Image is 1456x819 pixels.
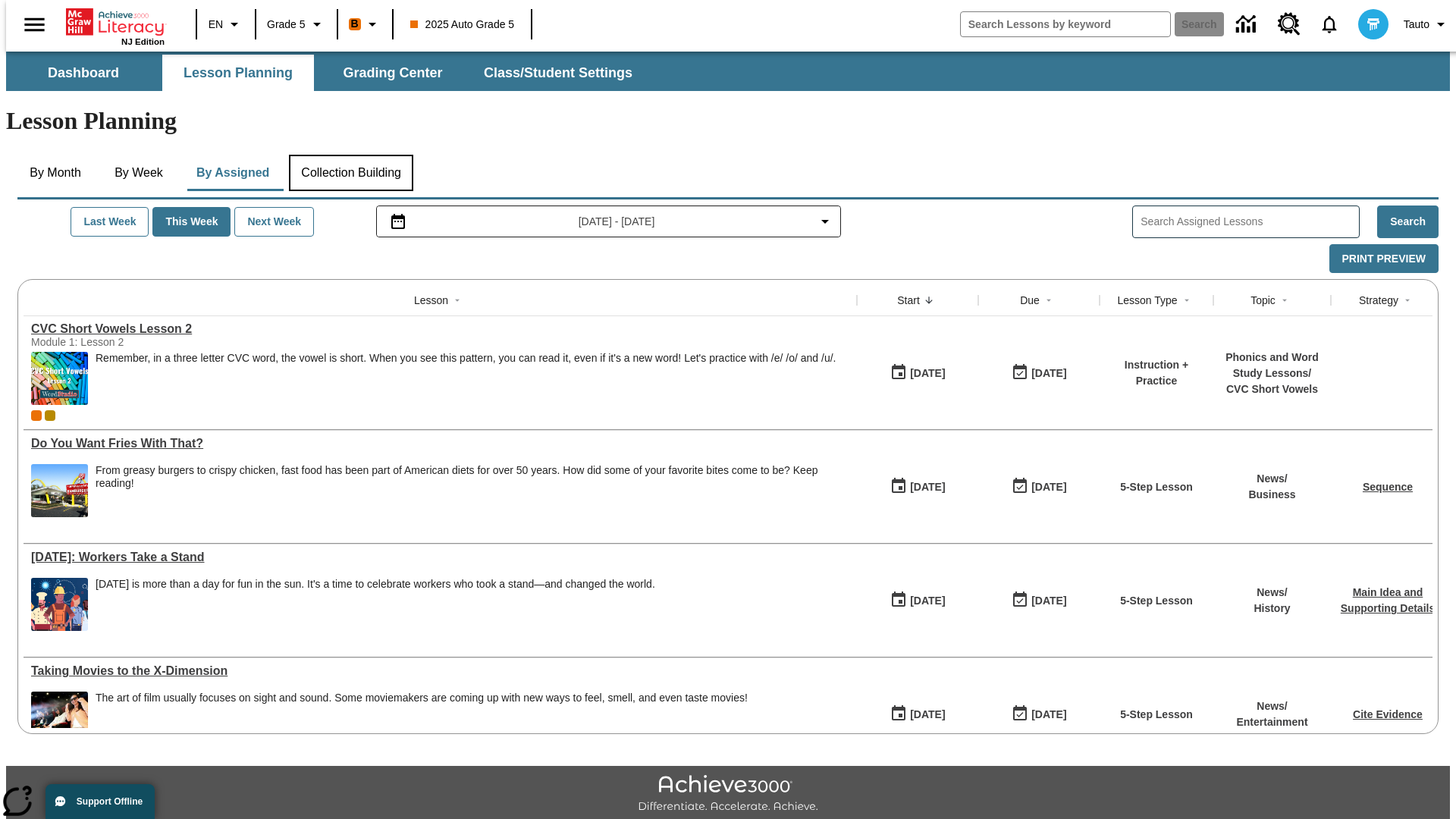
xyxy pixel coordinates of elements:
[910,364,945,383] div: [DATE]
[96,692,748,704] p: The art of film usually focuses on sight and sound. Some moviemakers are coming up with new ways ...
[885,586,950,615] button: 09/25/25: First time the lesson was available
[96,464,849,517] div: From greasy burgers to crispy chicken, fast food has been part of American diets for over 50 year...
[484,64,632,82] span: Class/Student Settings
[410,17,515,33] span: 2025 Auto Grade 5
[267,17,306,33] span: Grade 5
[261,11,332,38] button: Grade: Grade 5, Select a grade
[31,692,88,745] img: Panel in front of the seats sprays water mist to the happy audience at a 4DX-equipped theater.
[1254,585,1290,601] p: News /
[31,664,849,678] a: Taking Movies to the X-Dimension, Lessons
[897,293,920,308] div: Start
[96,578,655,591] div: [DATE] is more than a day for fun in the sun. It's a time to celebrate workers who took a stand—a...
[96,352,836,365] p: Remember, in a three letter CVC word, the vowel is short. When you see this pattern, you can read...
[351,14,359,33] span: B
[101,155,177,191] button: By Week
[1107,357,1206,389] p: Instruction + Practice
[162,55,314,91] button: Lesson Planning
[885,359,950,388] button: 09/26/25: First time the lesson was available
[31,551,849,564] a: Labor Day: Workers Take a Stand, Lessons
[579,214,655,230] span: [DATE] - [DATE]
[31,336,259,348] div: Module 1: Lesson 2
[1276,291,1294,309] button: Sort
[1221,381,1323,397] p: CVC Short Vowels
[472,55,645,91] button: Class/Student Settings
[1248,487,1295,503] p: Business
[1141,211,1359,233] input: Search Assigned Lessons
[1377,206,1439,238] button: Search
[1031,705,1066,724] div: [DATE]
[31,322,849,336] div: CVC Short Vowels Lesson 2
[1040,291,1058,309] button: Sort
[910,705,945,724] div: [DATE]
[184,64,293,82] span: Lesson Planning
[317,55,469,91] button: Grading Center
[31,664,849,678] div: Taking Movies to the X-Dimension
[343,64,442,82] span: Grading Center
[31,410,42,421] div: Current Class
[1006,472,1072,501] button: 09/25/25: Last day the lesson can be accessed
[45,784,155,819] button: Support Offline
[96,692,748,745] div: The art of film usually focuses on sight and sound. Some moviemakers are coming up with new ways ...
[184,155,281,191] button: By Assigned
[8,55,159,91] button: Dashboard
[920,291,938,309] button: Sort
[45,410,55,421] div: New 2025 class
[1363,481,1413,493] a: Sequence
[12,2,57,47] button: Open side menu
[1398,291,1417,309] button: Sort
[1117,293,1177,308] div: Lesson Type
[1254,601,1290,617] p: History
[1248,471,1295,487] p: News /
[1398,11,1456,38] button: Profile/Settings
[289,155,413,191] button: Collection Building
[1120,593,1193,609] p: 5-Step Lesson
[1178,291,1196,309] button: Sort
[1120,707,1193,723] p: 5-Step Lesson
[209,17,223,33] span: EN
[1006,586,1072,615] button: 09/25/25: Last day the lesson can be accessed
[17,155,93,191] button: By Month
[1006,359,1072,388] button: 09/26/25: Last day the lesson can be accessed
[1031,364,1066,383] div: [DATE]
[638,775,818,814] img: Achieve3000 Differentiate Accelerate Achieve
[31,464,88,517] img: One of the first McDonald's stores, with the iconic red sign and golden arches.
[1359,293,1398,308] div: Strategy
[71,207,149,237] button: Last Week
[1250,293,1276,308] div: Topic
[6,107,1450,135] h1: Lesson Planning
[1269,4,1310,45] a: Resource Center, Will open in new tab
[910,478,945,497] div: [DATE]
[1236,714,1307,730] p: Entertainment
[383,212,835,231] button: Select the date range menu item
[31,437,849,450] div: Do You Want Fries With That?
[1031,591,1066,610] div: [DATE]
[31,352,88,405] img: CVC Short Vowels Lesson 2.
[96,578,655,631] div: Labor Day is more than a day for fun in the sun. It's a time to celebrate workers who took a stan...
[202,11,250,38] button: Language: EN, Select a language
[1358,9,1389,39] img: avatar image
[234,207,314,237] button: Next Week
[343,11,388,38] button: Boost Class color is orange. Change class color
[885,472,950,501] button: 09/25/25: First time the lesson was available
[31,322,849,336] a: CVC Short Vowels Lesson 2, Lessons
[77,796,143,807] span: Support Offline
[96,464,849,490] div: From greasy burgers to crispy chicken, fast food has been part of American diets for over 50 year...
[48,64,119,82] span: Dashboard
[96,352,836,405] div: Remember, in a three letter CVC word, the vowel is short. When you see this pattern, you can read...
[1329,244,1439,274] button: Print Preview
[1020,293,1040,308] div: Due
[1341,586,1435,614] a: Main Idea and Supporting Details
[31,578,88,631] img: A banner with a blue background shows an illustrated row of diverse men and women dressed in clot...
[1404,17,1429,33] span: Tauto
[1349,5,1398,44] button: Select a new avatar
[910,591,945,610] div: [DATE]
[816,212,834,231] svg: Collapse Date Range Filter
[414,293,448,308] div: Lesson
[1120,479,1193,495] p: 5-Step Lesson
